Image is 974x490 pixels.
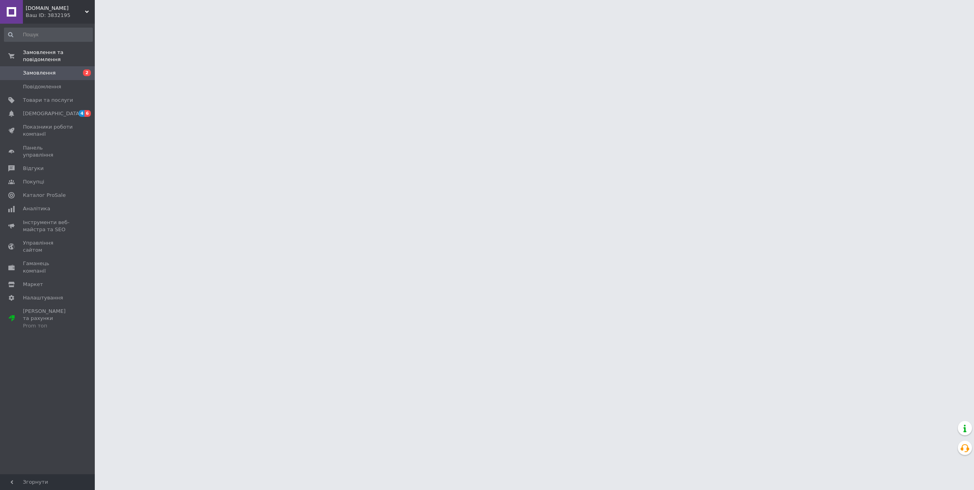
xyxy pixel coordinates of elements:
[23,123,73,138] span: Показники роботи компанії
[23,49,95,63] span: Замовлення та повідомлення
[23,165,43,172] span: Відгуки
[23,281,43,288] span: Маркет
[26,12,95,19] div: Ваш ID: 3832195
[23,322,73,329] div: Prom топ
[83,69,91,76] span: 2
[23,294,63,301] span: Налаштування
[23,178,44,185] span: Покупці
[26,5,85,12] span: euroavtozapchasti.com.ua
[23,260,73,274] span: Гаманець компанії
[4,28,93,42] input: Пошук
[23,69,56,77] span: Замовлення
[23,308,73,329] span: [PERSON_NAME] та рахунки
[23,144,73,159] span: Панель управління
[23,205,50,212] span: Аналітика
[23,192,66,199] span: Каталог ProSale
[23,239,73,254] span: Управління сайтом
[23,110,81,117] span: [DEMOGRAPHIC_DATA]
[85,110,91,117] span: 6
[23,97,73,104] span: Товари та послуги
[23,219,73,233] span: Інструменти веб-майстра та SEO
[23,83,61,90] span: Повідомлення
[79,110,85,117] span: 4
